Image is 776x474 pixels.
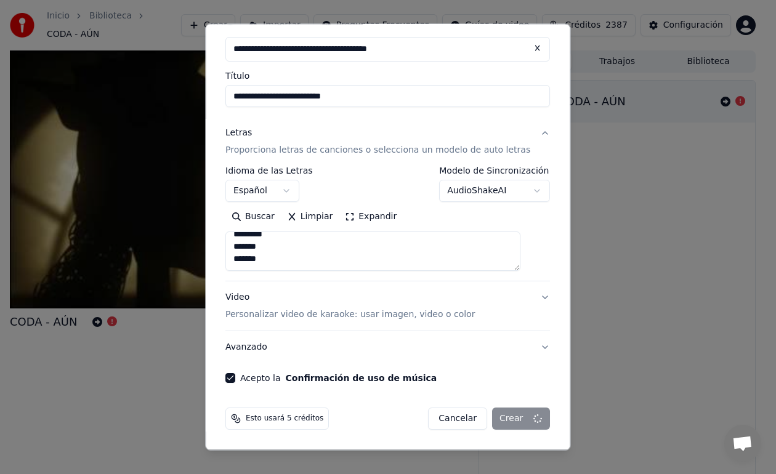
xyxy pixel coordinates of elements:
[440,166,551,175] label: Modelo de Sincronización
[225,331,550,363] button: Avanzado
[289,16,313,25] label: Video
[225,308,475,321] p: Personalizar video de karaoke: usar imagen, video o color
[240,16,265,25] label: Audio
[225,72,550,81] label: Título
[225,127,252,140] div: Letras
[281,207,339,227] button: Limpiar
[225,166,313,175] label: Idioma de las Letras
[225,166,550,281] div: LetrasProporciona letras de canciones o selecciona un modelo de auto letras
[429,408,488,430] button: Cancelar
[225,207,281,227] button: Buscar
[225,118,550,167] button: LetrasProporciona letras de canciones o selecciona un modelo de auto letras
[225,291,475,321] div: Video
[225,144,530,156] p: Proporciona letras de canciones o selecciona un modelo de auto letras
[339,207,403,227] button: Expandir
[240,374,437,382] label: Acepto la
[286,374,437,382] button: Acepto la
[246,414,323,424] span: Esto usará 5 créditos
[225,281,550,331] button: VideoPersonalizar video de karaoke: usar imagen, video o color
[338,16,355,25] label: URL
